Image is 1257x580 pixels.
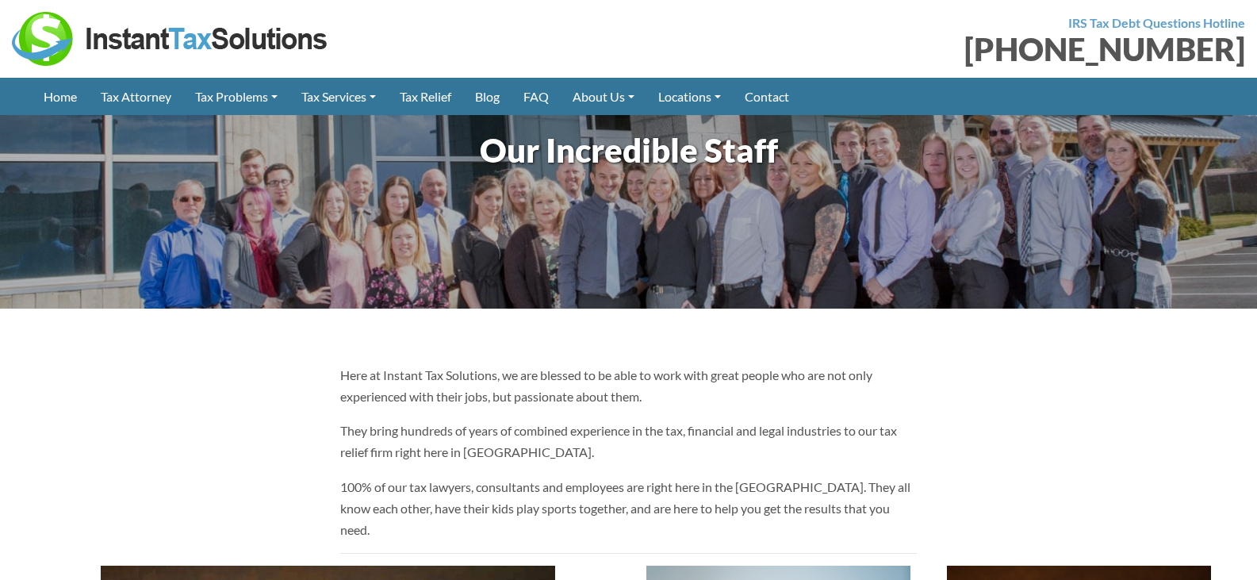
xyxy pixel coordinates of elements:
a: Tax Problems [183,78,289,115]
a: Tax Relief [388,78,463,115]
strong: IRS Tax Debt Questions Hotline [1068,15,1245,30]
a: Tax Attorney [89,78,183,115]
a: Locations [646,78,733,115]
div: [PHONE_NUMBER] [641,33,1246,65]
img: Instant Tax Solutions Logo [12,12,329,66]
p: They bring hundreds of years of combined experience in the tax, financial and legal industries to... [340,420,918,463]
a: Blog [463,78,512,115]
a: Home [32,78,89,115]
a: Instant Tax Solutions Logo [12,29,329,44]
a: FAQ [512,78,561,115]
p: 100% of our tax lawyers, consultants and employees are right here in the [GEOGRAPHIC_DATA]. They ... [340,476,918,541]
p: Here at Instant Tax Solutions, we are blessed to be able to work with great people who are not on... [340,364,918,407]
a: About Us [561,78,646,115]
a: Contact [733,78,801,115]
h1: Our Incredible Staff [40,127,1217,174]
a: Tax Services [289,78,388,115]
